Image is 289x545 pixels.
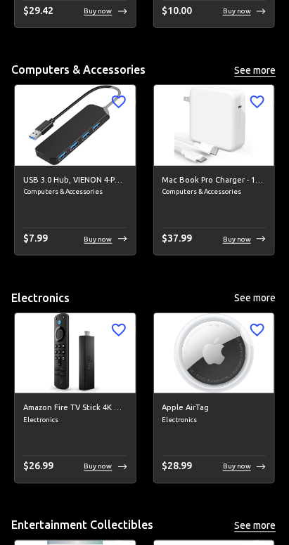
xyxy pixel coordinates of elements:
[23,186,127,197] span: Computers & Accessories
[233,289,278,307] button: See more
[11,518,153,533] h5: Entertainment Collectibles
[162,174,266,187] h6: Mac Book Pro Charger - 118W USB C Charger Fast Charger for USB C Port MacBook pro &amp; MacBook A...
[162,186,266,197] span: Computers & Accessories
[154,85,275,165] img: Mac Book Pro Charger - 118W USB C Charger Fast Charger for USB C Port MacBook pro &amp; MacBook A...
[84,461,113,472] p: Buy now
[162,402,266,414] h6: Apple AirTag
[23,402,127,414] h6: Amazon Fire TV Stick 4K Max streaming device, Wi-Fi 6, Alexa Voice Remote (includes TV controls)
[23,232,48,244] span: $ 7.99
[162,414,266,426] span: Electronics
[84,234,113,244] p: Buy now
[23,461,53,472] span: $ 26.99
[223,234,251,244] p: Buy now
[15,313,136,393] img: Amazon Fire TV Stick 4K Max streaming device, Wi-Fi 6, Alexa Voice Remote (includes TV controls) ...
[15,85,136,165] img: USB 3.0 Hub, VIENON 4-Port USB Hub USB Splitter USB Expander for Laptop, Xbox, Flash Drive, HDD, ...
[11,291,70,306] h5: Electronics
[162,5,193,16] span: $ 10.00
[84,6,113,16] p: Buy now
[223,6,251,16] p: Buy now
[154,313,275,393] img: Apple AirTag image
[23,414,127,426] span: Electronics
[223,461,251,472] p: Buy now
[11,63,146,77] h5: Computers & Accessories
[162,232,193,244] span: $ 37.99
[23,5,53,16] span: $ 29.42
[233,62,278,79] button: See more
[23,174,127,187] h6: USB 3.0 Hub, VIENON 4-Port USB Hub USB Splitter USB Expander for Laptop, Xbox, Flash Drive, HDD, ...
[233,518,278,535] button: See more
[162,461,193,472] span: $ 28.99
